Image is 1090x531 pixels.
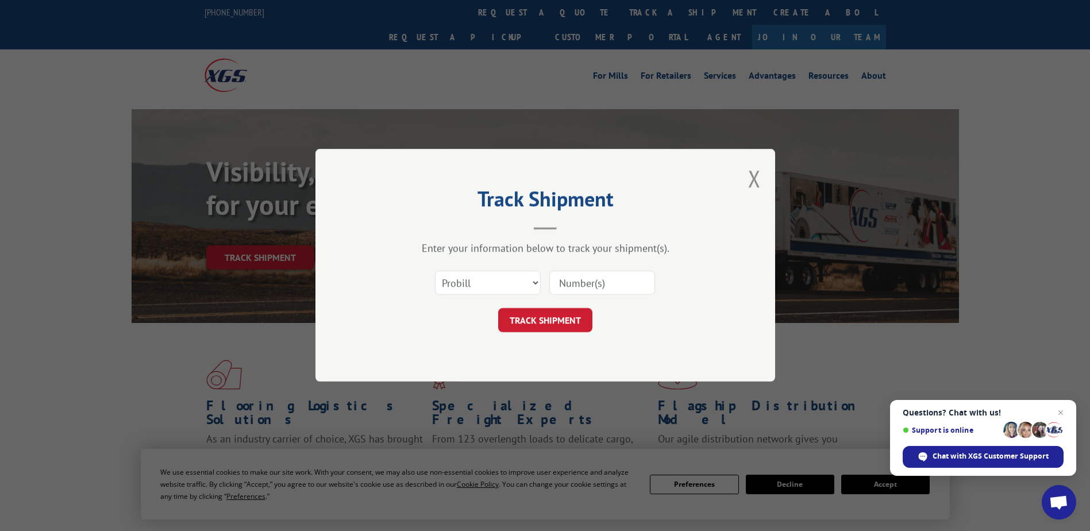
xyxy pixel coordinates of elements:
[903,426,999,434] span: Support is online
[903,408,1064,417] span: Questions? Chat with us!
[498,309,592,333] button: TRACK SHIPMENT
[903,446,1064,468] div: Chat with XGS Customer Support
[373,191,718,213] h2: Track Shipment
[1054,406,1068,420] span: Close chat
[748,163,761,194] button: Close modal
[549,271,655,295] input: Number(s)
[933,451,1049,461] span: Chat with XGS Customer Support
[1042,485,1076,520] div: Open chat
[373,242,718,255] div: Enter your information below to track your shipment(s).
